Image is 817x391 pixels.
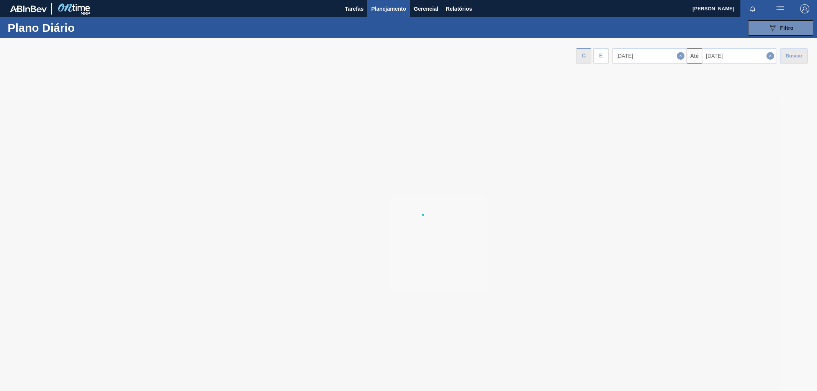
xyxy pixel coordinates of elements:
[740,3,765,14] button: Notificações
[748,20,813,36] button: Filtro
[10,5,47,12] img: TNhmsLtSVTkK8tSr43FrP2fwEKptu5GPRR3wAAAABJRU5ErkJggg==
[414,4,438,13] span: Gerencial
[780,25,794,31] span: Filtro
[371,4,406,13] span: Planejamento
[8,23,142,32] h1: Plano Diário
[345,4,363,13] span: Tarefas
[446,4,472,13] span: Relatórios
[776,4,785,13] img: userActions
[800,4,809,13] img: Logout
